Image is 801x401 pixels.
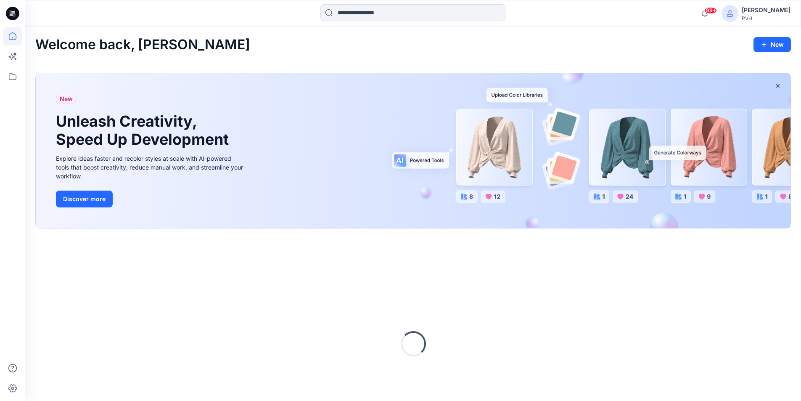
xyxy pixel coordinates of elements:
[56,191,245,207] a: Discover more
[704,7,717,14] span: 99+
[35,37,250,53] h2: Welcome back, [PERSON_NAME]
[56,112,233,149] h1: Unleash Creativity, Speed Up Development
[56,191,113,207] button: Discover more
[753,37,791,52] button: New
[56,154,245,181] div: Explore ideas faster and recolor styles at scale with AI-powered tools that boost creativity, red...
[742,15,790,21] div: PVH
[742,5,790,15] div: [PERSON_NAME]
[727,10,733,17] svg: avatar
[60,94,73,104] span: New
